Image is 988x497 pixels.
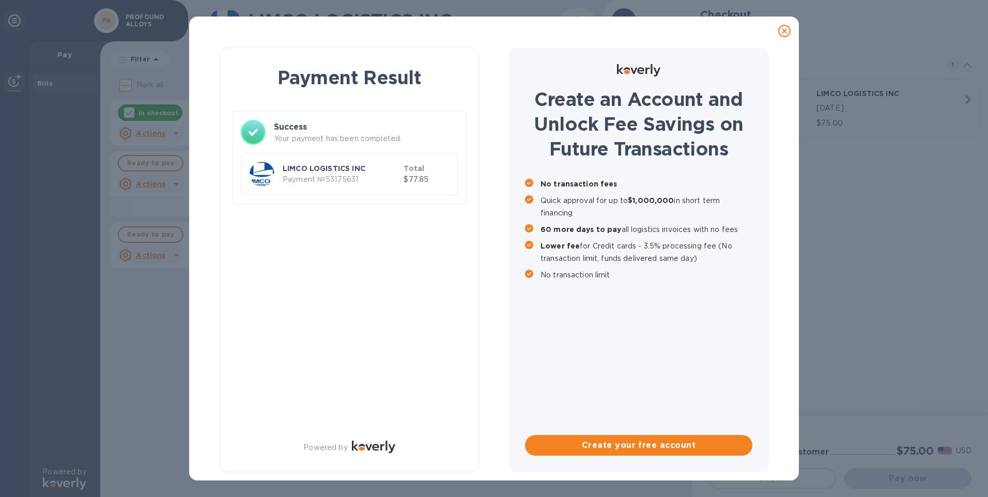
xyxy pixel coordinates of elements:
[525,435,752,456] button: Create your free account
[283,174,399,185] p: Payment № 53175631
[617,64,660,76] img: Logo
[303,442,347,453] p: Powered by
[274,133,458,144] p: Your payment has been completed.
[274,121,458,133] h3: Success
[541,194,752,219] p: Quick approval for up to in short term financing
[533,439,744,452] span: Create your free account
[541,225,622,234] b: 60 more days to pay
[541,242,580,250] b: Lower fee
[404,174,449,185] p: $77.85
[352,441,395,453] img: Logo
[283,163,399,174] p: LIMCO LOGISTICS INC
[404,164,424,173] b: Total
[236,65,462,90] h1: Payment Result
[541,269,752,281] p: No transaction limit
[541,240,752,265] p: for Credit cards - 3.5% processing fee (No transaction limit, funds delivered same day)
[541,180,617,188] b: No transaction fees
[628,196,674,205] b: $1,000,000
[541,223,752,236] p: all logistics invoices with no fees
[525,87,752,161] h1: Create an Account and Unlock Fee Savings on Future Transactions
